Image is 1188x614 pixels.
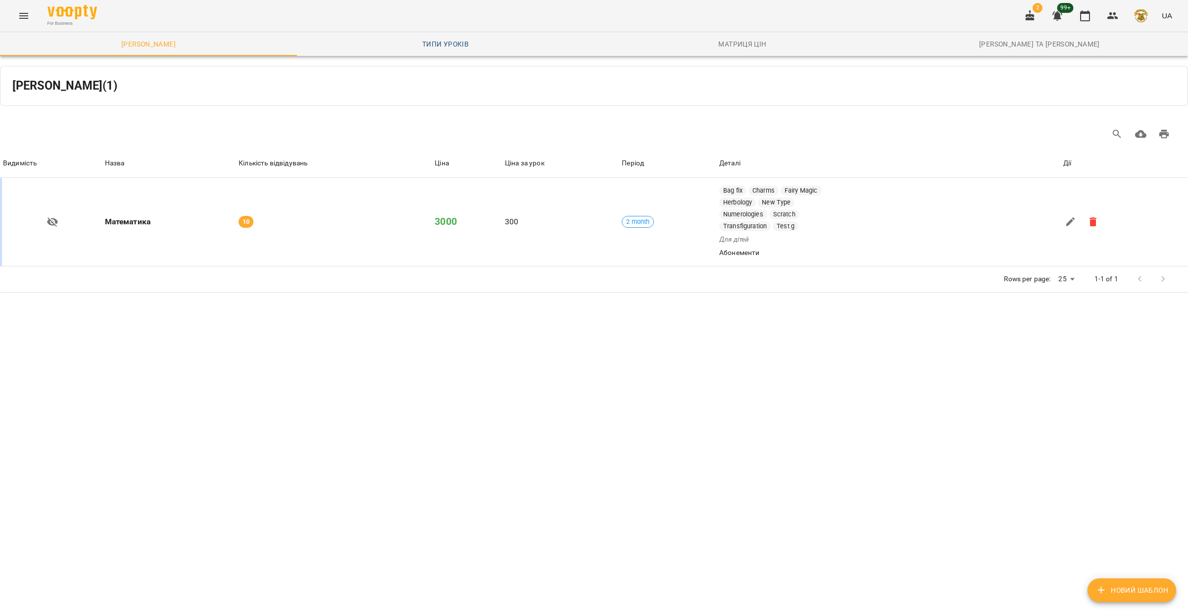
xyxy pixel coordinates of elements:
[1033,3,1042,13] span: 2
[239,157,307,169] div: Sort
[1086,214,1100,229] button: Видалити
[1152,122,1176,146] button: Друк
[1095,584,1168,596] span: Новий Шаблон
[769,210,799,219] span: Scratch
[48,20,97,27] span: For Business
[105,157,125,169] div: Sort
[505,157,544,169] div: Sort
[1004,274,1050,284] p: Rows per page:
[505,216,618,228] p: 300
[105,157,125,169] div: Назва
[435,157,501,169] span: Ціна
[719,157,1059,169] div: Деталі
[781,186,822,195] span: Fairy Magic
[505,157,544,169] div: Ціна за урок
[1063,157,1186,169] div: Дії
[303,38,588,50] span: Типи уроків
[719,186,746,195] span: Bag fix
[758,198,794,207] span: New Type
[12,4,36,28] button: Menu
[622,217,653,226] span: 2 month
[505,157,618,169] span: Ціна за урок
[48,5,97,19] img: Voopty Logo
[622,157,715,169] span: Період
[1063,214,1078,229] button: Missing translationId: common.edit for language: uk_UA
[105,215,235,229] h6: Математика
[4,216,101,228] div: Missing translationId: common.private for language: uk_UA
[3,157,101,169] span: Видимість
[435,157,449,169] div: Ціна
[1129,122,1153,146] button: Завантажити CSV
[1054,272,1078,286] div: 25
[239,157,307,169] div: Кількість відвідувань
[622,157,644,169] div: Sort
[1057,3,1074,13] span: 99+
[600,38,885,50] span: Матриця цін
[435,214,501,229] h6: 3000
[12,78,117,94] h5: [PERSON_NAME] ( 1 )
[105,157,235,169] span: Назва
[1080,208,1106,235] span: Ви впевнені, що хочете видалити Математика?
[719,210,767,219] span: Numerologies
[239,157,431,169] span: Кількість відвідувань
[1158,6,1176,25] button: UA
[719,248,843,258] div: Абонементи
[6,38,291,50] span: [PERSON_NAME]
[773,222,798,231] span: Test g
[748,186,779,195] span: Charms
[1105,122,1129,146] button: Search
[3,157,37,169] div: Видимість
[3,157,37,169] div: Sort
[1094,274,1118,284] p: 1-1 of 1
[239,217,253,226] span: 10
[719,222,771,231] span: Transfiguration
[1162,10,1172,21] span: UA
[1134,9,1148,23] img: e4fadf5fdc8e1f4c6887bfc6431a60f1.png
[622,157,644,169] div: Період
[719,198,756,207] span: Herbology
[897,38,1182,50] span: [PERSON_NAME] та [PERSON_NAME]
[719,235,833,244] p: Для дітей
[1088,578,1176,602] button: Новий Шаблон
[435,157,449,169] div: Sort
